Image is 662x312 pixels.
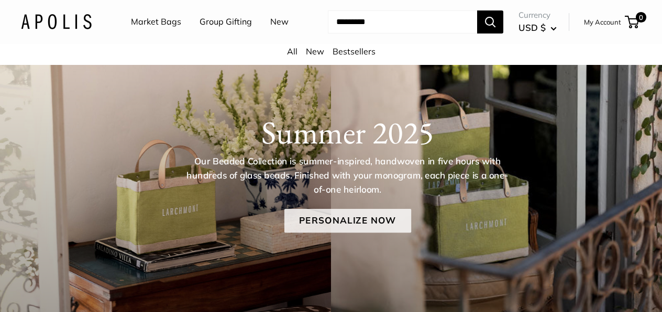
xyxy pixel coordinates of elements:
[200,14,252,30] a: Group Gifting
[186,155,510,197] p: Our Beaded Collection is summer-inspired, handwoven in five hours with hundreds of glass beads. F...
[477,10,503,34] button: Search
[21,14,92,29] img: Apolis
[518,22,546,33] span: USD $
[626,16,639,28] a: 0
[584,16,621,28] a: My Account
[306,46,324,57] a: New
[333,46,376,57] a: Bestsellers
[131,14,181,30] a: Market Bags
[518,19,557,36] button: USD $
[328,10,477,34] input: Search...
[518,8,557,23] span: Currency
[53,114,642,151] h1: Summer 2025
[270,14,289,30] a: New
[284,209,411,233] a: Personalize Now
[287,46,297,57] a: All
[636,12,646,23] span: 0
